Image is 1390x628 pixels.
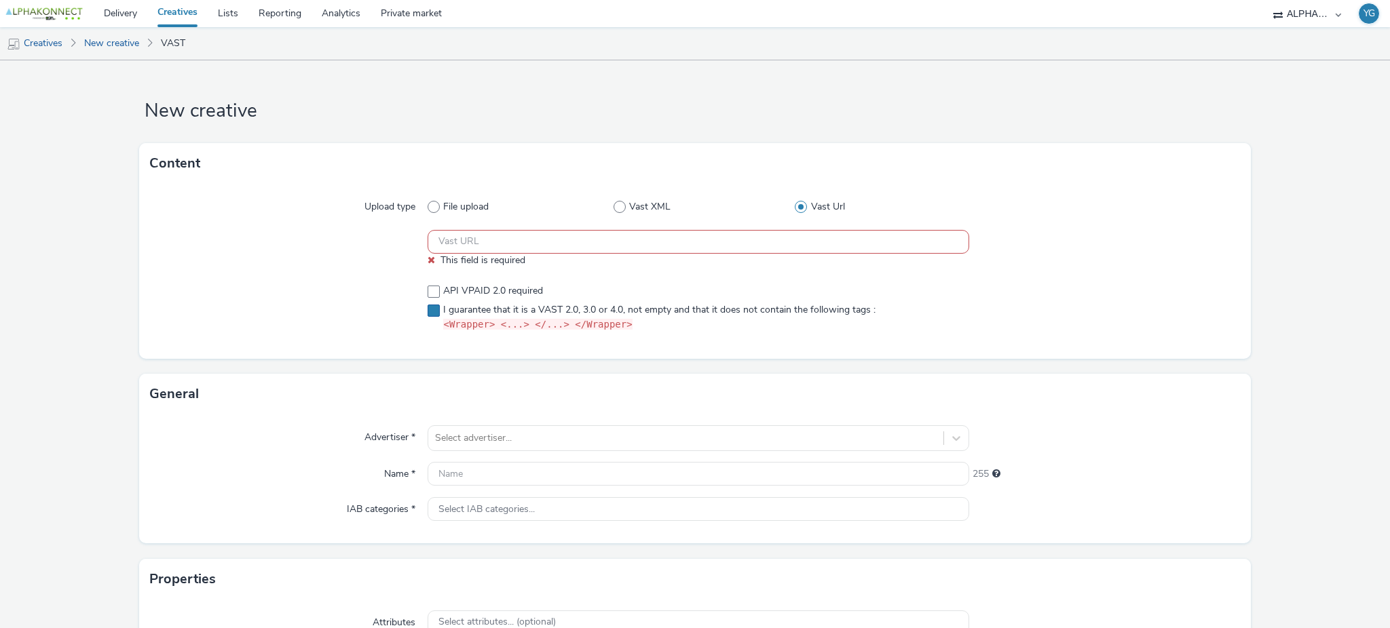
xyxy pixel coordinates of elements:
input: Vast URL [428,230,969,254]
span: API VPAID 2.0 required [443,284,543,298]
img: mobile [7,37,20,51]
a: VAST [154,27,192,60]
input: Name [428,462,969,486]
label: Name * [379,462,421,481]
span: File upload [443,200,489,214]
div: YG [1364,3,1375,24]
span: Vast XML [629,200,671,214]
h3: General [149,384,199,404]
span: Select IAB categories... [438,504,535,515]
img: undefined Logo [3,5,85,22]
div: Maximum 255 characters [992,467,1000,481]
span: Select attributes... (optional) [438,616,556,628]
span: I guarantee that it is a VAST 2.0, 3.0 or 4.0, not empty and that it does not contain the followi... [443,303,876,332]
h3: Content [149,153,200,174]
span: Vast Url [811,200,845,214]
h3: Properties [149,569,216,589]
span: This field is required [440,254,525,267]
a: New creative [77,27,146,60]
label: Advertiser * [359,425,421,444]
span: 255 [973,467,989,481]
code: <Wrapper> <...> </...> </Wrapper> [443,319,632,330]
label: Upload type [359,195,421,214]
h1: New creative [139,98,1251,124]
label: IAB categories * [341,497,421,516]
